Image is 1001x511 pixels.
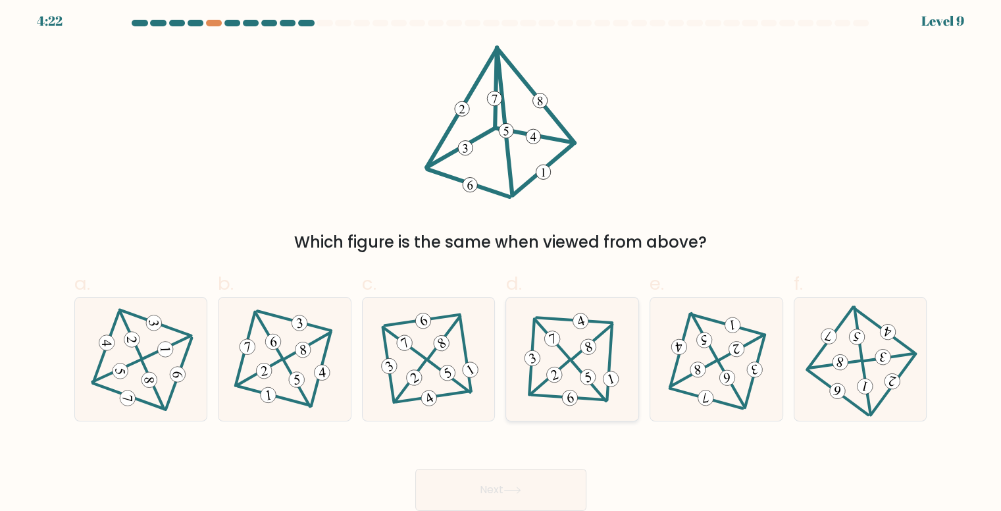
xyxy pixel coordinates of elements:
div: 4:22 [37,11,63,31]
span: c. [362,271,376,296]
span: e. [650,271,664,296]
div: Which figure is the same when viewed from above? [82,230,919,254]
button: Next [415,469,586,511]
span: f. [794,271,803,296]
div: Level 9 [921,11,964,31]
span: d. [505,271,521,296]
span: b. [218,271,234,296]
span: a. [74,271,90,296]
